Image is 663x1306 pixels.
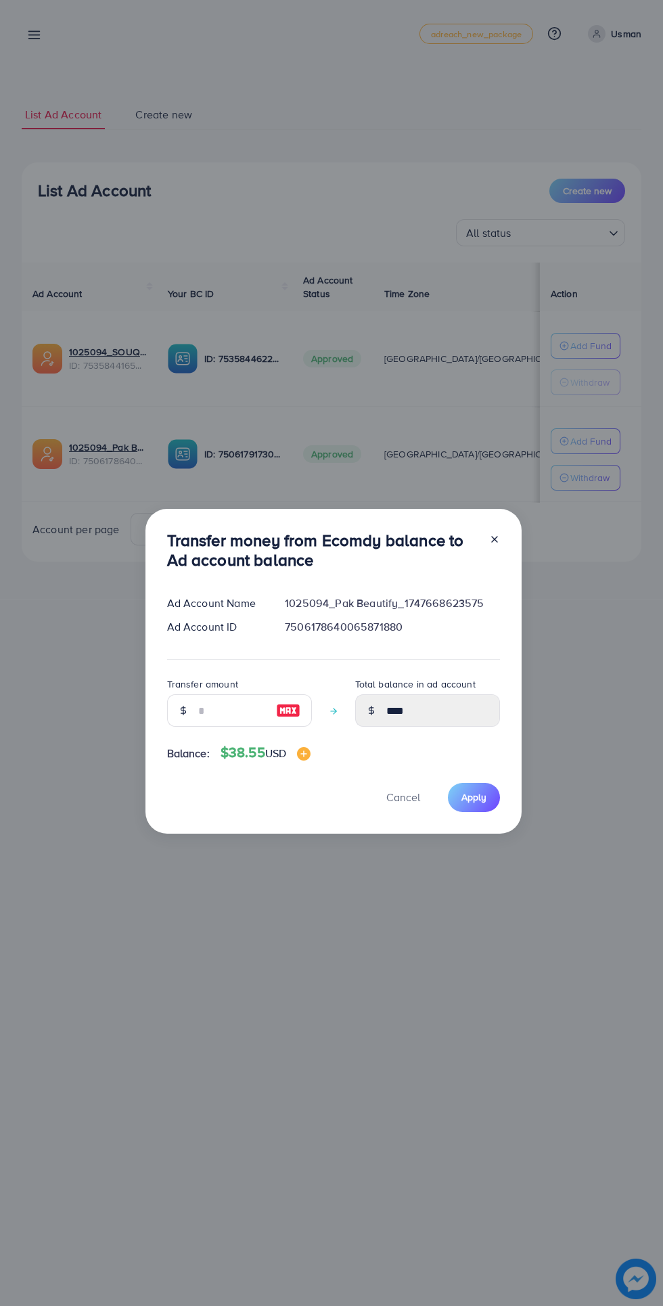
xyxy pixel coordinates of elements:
img: image [297,747,311,761]
img: image [276,702,300,719]
label: Transfer amount [167,677,238,691]
h4: $38.55 [221,744,311,761]
button: Cancel [369,783,437,812]
span: Apply [461,790,486,804]
h3: Transfer money from Ecomdy balance to Ad account balance [167,531,478,570]
span: USD [265,746,286,761]
button: Apply [448,783,500,812]
span: Cancel [386,790,420,805]
div: Ad Account Name [156,595,275,611]
label: Total balance in ad account [355,677,476,691]
span: Balance: [167,746,210,761]
div: 1025094_Pak Beautify_1747668623575 [274,595,510,611]
div: 7506178640065871880 [274,619,510,635]
div: Ad Account ID [156,619,275,635]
